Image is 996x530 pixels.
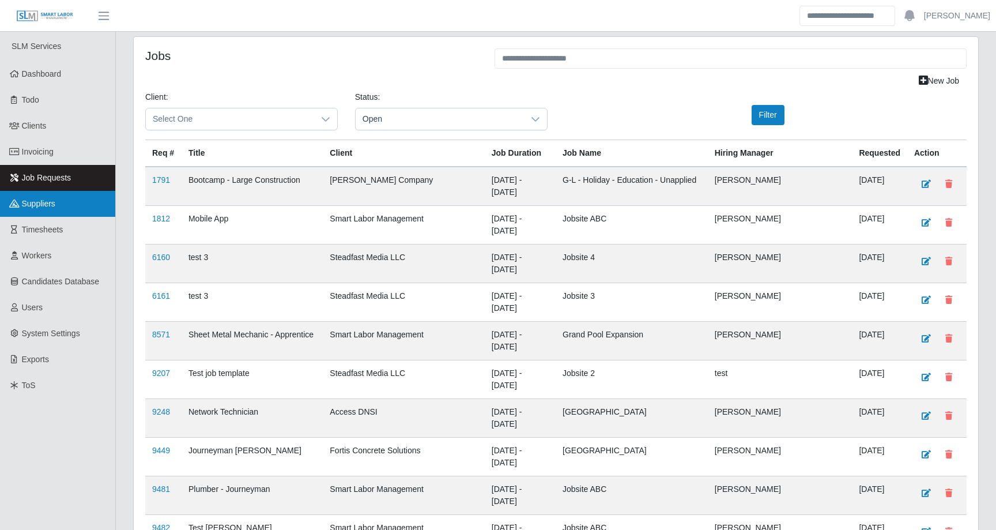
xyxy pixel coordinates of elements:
td: Jobsite 2 [556,360,708,399]
td: [DATE] [852,399,907,438]
td: Mobile App [182,206,323,245]
a: 1791 [152,175,170,185]
td: [PERSON_NAME] [708,438,852,476]
span: Workers [22,251,52,260]
td: [GEOGRAPHIC_DATA] [556,438,708,476]
td: Test job template [182,360,323,399]
th: Client [323,140,484,167]
a: 9449 [152,446,170,455]
td: [PERSON_NAME] [708,283,852,322]
td: [DATE] - [DATE] [485,206,556,245]
span: Suppliers [22,199,55,208]
a: 9248 [152,407,170,416]
span: Select One [146,108,314,130]
td: Steadfast Media LLC [323,283,484,322]
td: [DATE] - [DATE] [485,476,556,515]
td: [PERSON_NAME] [708,167,852,206]
span: Users [22,303,43,312]
td: Fortis Concrete Solutions [323,438,484,476]
td: [DATE] [852,322,907,360]
td: [PERSON_NAME] Company [323,167,484,206]
span: Timesheets [22,225,63,234]
td: [DATE] [852,438,907,476]
span: Todo [22,95,39,104]
td: Bootcamp - Large Construction [182,167,323,206]
h4: Jobs [145,48,477,63]
td: Smart Labor Management [323,322,484,360]
a: 8571 [152,330,170,339]
th: Hiring Manager [708,140,852,167]
td: Steadfast Media LLC [323,360,484,399]
span: SLM Services [12,42,61,51]
td: [DATE] - [DATE] [485,438,556,476]
th: Job Duration [485,140,556,167]
label: Client: [145,91,168,103]
button: Filter [752,105,784,125]
th: Req # [145,140,182,167]
a: 9207 [152,369,170,378]
th: Title [182,140,323,167]
td: Plumber - Journeyman [182,476,323,515]
td: test 3 [182,283,323,322]
td: [DATE] - [DATE] [485,283,556,322]
span: Exports [22,355,49,364]
td: G-L - Holiday - Education - Unapplied [556,167,708,206]
td: Smart Labor Management [323,476,484,515]
td: [DATE] [852,476,907,515]
th: Job Name [556,140,708,167]
a: 6160 [152,253,170,262]
td: [PERSON_NAME] [708,245,852,283]
td: [DATE] - [DATE] [485,167,556,206]
a: [PERSON_NAME] [924,10,990,22]
th: Requested [852,140,907,167]
td: [PERSON_NAME] [708,399,852,438]
td: [PERSON_NAME] [708,206,852,245]
a: 1812 [152,214,170,223]
td: [DATE] [852,245,907,283]
input: Search [799,6,895,26]
td: test 3 [182,245,323,283]
span: System Settings [22,329,80,338]
td: test [708,360,852,399]
td: [PERSON_NAME] [708,322,852,360]
a: 9481 [152,484,170,494]
span: Open [356,108,524,130]
td: Jobsite 3 [556,283,708,322]
td: Jobsite 4 [556,245,708,283]
td: Sheet Metal Mechanic - Apprentice [182,322,323,360]
td: [DATE] - [DATE] [485,399,556,438]
td: [DATE] [852,360,907,399]
span: Dashboard [22,69,62,78]
img: SLM Logo [16,10,74,22]
td: Network Technician [182,399,323,438]
td: Journeyman [PERSON_NAME] [182,438,323,476]
a: New Job [911,71,967,91]
td: [PERSON_NAME] [708,476,852,515]
span: Invoicing [22,147,54,156]
span: ToS [22,381,36,390]
span: Candidates Database [22,277,100,286]
td: Grand Pool Expansion [556,322,708,360]
td: [DATE] [852,167,907,206]
td: Jobsite ABC [556,476,708,515]
td: Smart Labor Management [323,206,484,245]
td: Jobsite ABC [556,206,708,245]
label: Status: [355,91,380,103]
td: [DATE] [852,283,907,322]
td: Access DNSI [323,399,484,438]
td: Steadfast Media LLC [323,245,484,283]
th: Action [907,140,967,167]
td: [DATE] - [DATE] [485,245,556,283]
td: [DATE] - [DATE] [485,322,556,360]
span: Clients [22,121,47,130]
span: Job Requests [22,173,71,182]
a: 6161 [152,291,170,300]
td: [DATE] [852,206,907,245]
td: [GEOGRAPHIC_DATA] [556,399,708,438]
td: [DATE] - [DATE] [485,360,556,399]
